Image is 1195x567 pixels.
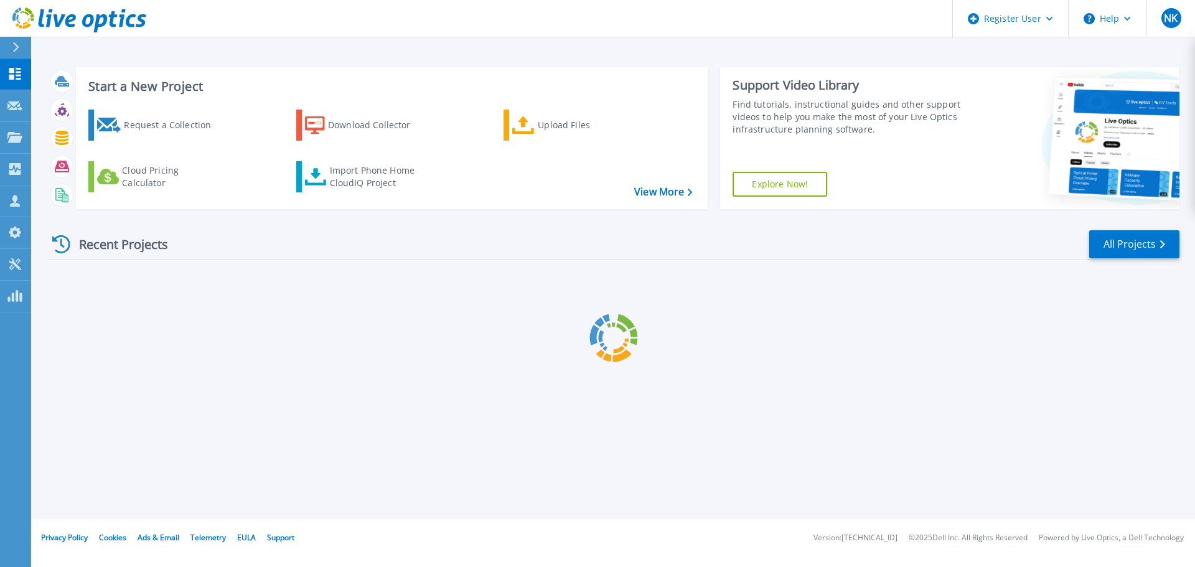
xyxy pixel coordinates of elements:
div: Support Video Library [733,77,967,93]
a: Support [267,532,294,543]
a: Telemetry [190,532,226,543]
div: Find tutorials, instructional guides and other support videos to help you make the most of your L... [733,98,967,136]
a: Cookies [99,532,126,543]
a: Download Collector [296,110,435,141]
a: Cloud Pricing Calculator [88,161,227,192]
a: All Projects [1089,230,1179,258]
a: View More [634,186,692,198]
li: Powered by Live Optics, a Dell Technology [1039,534,1184,542]
span: NK [1164,13,1178,23]
a: Upload Files [504,110,642,141]
a: Explore Now! [733,172,827,197]
a: Request a Collection [88,110,227,141]
div: Cloud Pricing Calculator [122,164,222,189]
div: Request a Collection [124,113,223,138]
li: Version: [TECHNICAL_ID] [813,534,897,542]
a: Privacy Policy [41,532,88,543]
div: Recent Projects [48,229,185,260]
div: Download Collector [328,113,428,138]
a: Ads & Email [138,532,179,543]
a: EULA [237,532,256,543]
h3: Start a New Project [88,80,692,93]
div: Import Phone Home CloudIQ Project [330,164,427,189]
li: © 2025 Dell Inc. All Rights Reserved [909,534,1028,542]
div: Upload Files [538,113,637,138]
